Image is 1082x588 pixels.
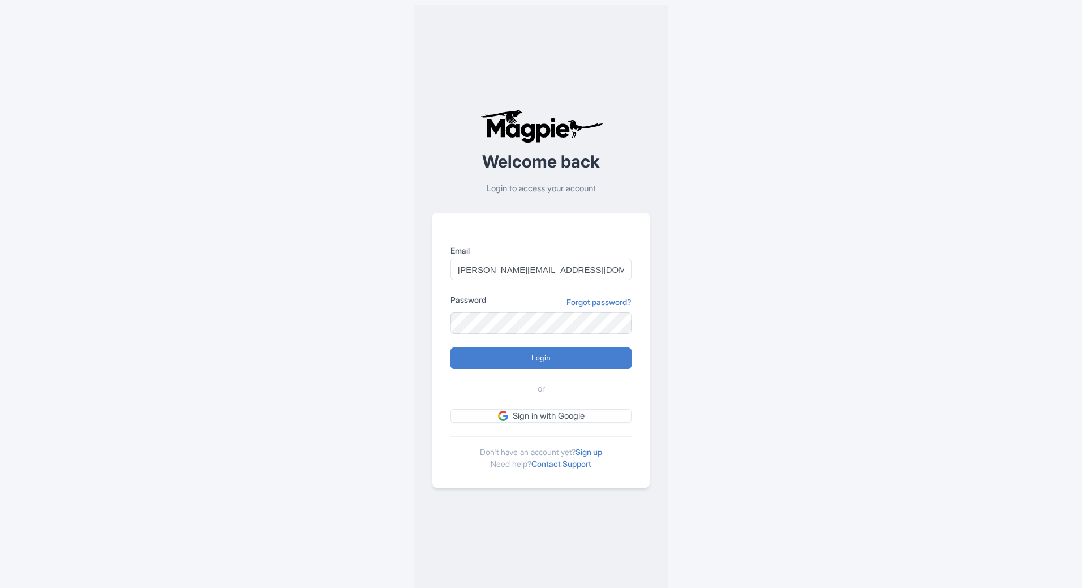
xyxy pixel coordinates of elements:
[498,411,508,421] img: google.svg
[432,152,650,171] h2: Welcome back
[432,182,650,195] p: Login to access your account
[450,409,632,423] a: Sign in with Google
[450,259,632,280] input: you@example.com
[531,459,591,469] a: Contact Support
[538,383,545,396] span: or
[566,296,632,308] a: Forgot password?
[450,436,632,470] div: Don't have an account yet? Need help?
[450,347,632,369] input: Login
[576,447,602,457] a: Sign up
[450,294,486,306] label: Password
[450,244,632,256] label: Email
[478,109,605,143] img: logo-ab69f6fb50320c5b225c76a69d11143b.png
